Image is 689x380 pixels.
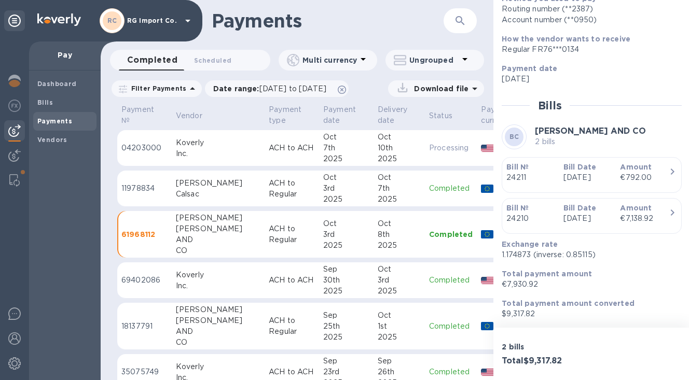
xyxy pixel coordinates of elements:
b: Bills [37,98,53,106]
p: 2 bills [502,342,587,352]
div: [PERSON_NAME] [176,223,260,234]
div: 10th [378,143,421,153]
div: 3rd [323,183,369,194]
div: 2025 [323,332,369,343]
div: Sep [378,356,421,367]
p: 04203000 [121,143,168,153]
div: 2025 [378,153,421,164]
div: 25th [323,321,369,332]
div: 2025 [378,332,421,343]
div: [PERSON_NAME] [176,315,260,326]
b: Payments [37,117,72,125]
b: Vendors [37,136,67,144]
p: Pay [37,50,92,60]
img: Foreign exchange [8,100,21,112]
b: Amount [620,163,652,171]
p: 24211 [506,172,555,183]
b: Total payment amount [502,270,592,278]
span: Payment type [269,104,315,126]
p: ACH to ACH [269,275,315,286]
p: Processing [429,143,473,153]
div: Oct [323,172,369,183]
h1: Payments [212,10,444,32]
div: Inc. [176,280,260,291]
div: Calsac [176,189,260,200]
div: Oct [378,264,421,275]
div: Inc. [176,148,260,159]
b: [PERSON_NAME] AND CO [535,126,646,136]
div: 2025 [378,194,421,205]
span: Payee currency [481,104,526,126]
p: Vendor [176,110,202,121]
p: ACH to Regular [269,223,315,245]
b: Total payment amount converted [502,299,635,307]
div: Sep [323,310,369,321]
p: ACH to Regular [269,178,315,200]
b: How the vendor wants to receive [502,35,630,43]
p: [DATE] [563,213,612,224]
div: €7,138.92 [620,213,669,224]
p: Completed [429,229,473,240]
span: Payment date [323,104,369,126]
p: 24210 [506,213,555,224]
p: Delivery date [378,104,407,126]
div: CO [176,337,260,348]
p: Completed [429,367,473,377]
div: Sep [323,264,369,275]
span: Vendor [176,110,216,121]
div: Oct [378,172,421,183]
div: 7th [378,183,421,194]
b: Dashboard [37,80,77,88]
div: [PERSON_NAME] [176,304,260,315]
div: 2025 [323,153,369,164]
div: Koverly [176,137,260,148]
p: 1.174873 (inverse: 0.85115) [502,249,673,260]
div: Oct [378,218,421,229]
div: 23rd [323,367,369,377]
p: Multi currency [302,55,357,65]
div: Koverly [176,270,260,280]
span: Status [429,110,466,121]
div: AND [176,234,260,245]
p: Status [429,110,452,121]
p: 61968112 [121,229,168,240]
p: 35075749 [121,367,168,377]
p: €7,930.92 [502,279,673,290]
div: Koverly [176,361,260,372]
div: 30th [323,275,369,286]
div: Routing number (**2387) [502,4,673,15]
b: Bill Date [563,163,596,171]
b: Bill № [506,204,529,212]
p: Ungrouped [409,55,459,65]
p: RG Import Co. [127,17,179,24]
b: Exchange rate [502,240,558,248]
b: Bill № [506,163,529,171]
img: USD [481,369,495,376]
p: Download file [410,83,468,94]
p: [DATE] [502,74,673,85]
div: [PERSON_NAME] [176,178,260,189]
p: Date range : [213,83,332,94]
b: Payment date [502,64,557,73]
div: €792.00 [620,172,669,183]
b: Bill Date [563,204,596,212]
img: USD [481,145,495,152]
p: Payment № [121,104,154,126]
div: 2025 [323,240,369,251]
p: [DATE] [563,172,612,183]
img: USD [481,277,495,284]
p: ACH to ACH [269,143,315,153]
div: 8th [378,229,421,240]
div: [PERSON_NAME] [176,213,260,223]
span: Delivery date [378,104,421,126]
p: 18137791 [121,321,168,332]
div: 26th [378,367,421,377]
p: Payee currency [481,104,512,126]
div: 3rd [323,229,369,240]
p: ACH to Regular [269,315,315,337]
p: Completed [429,183,473,194]
img: Logo [37,13,81,26]
div: Oct [378,310,421,321]
b: Amount [620,204,652,212]
div: 2025 [323,194,369,205]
